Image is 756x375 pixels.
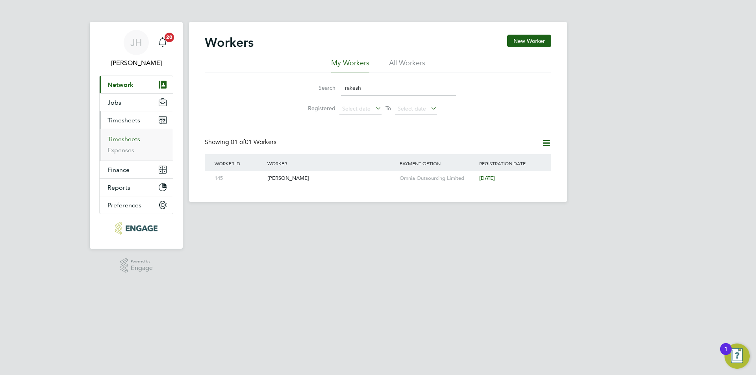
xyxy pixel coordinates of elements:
[331,58,369,72] li: My Workers
[120,258,153,273] a: Powered byEngage
[265,171,398,186] div: [PERSON_NAME]
[342,105,371,112] span: Select date
[213,154,265,172] div: Worker ID
[131,265,153,272] span: Engage
[107,135,140,143] a: Timesheets
[165,33,174,42] span: 20
[477,154,543,172] div: Registration Date
[131,258,153,265] span: Powered by
[115,222,157,235] img: pcrnet-logo-retina.png
[213,171,265,186] div: 145
[107,184,130,191] span: Reports
[213,171,543,177] a: 145[PERSON_NAME]Omnia Outsourcing Limited[DATE]
[100,76,173,93] button: Network
[300,84,335,91] label: Search
[398,105,426,112] span: Select date
[107,201,141,209] span: Preferences
[205,138,278,146] div: Showing
[479,175,495,181] span: [DATE]
[100,161,173,178] button: Finance
[398,171,477,186] div: Omnia Outsourcing Limited
[107,166,130,174] span: Finance
[107,116,140,124] span: Timesheets
[389,58,425,72] li: All Workers
[100,129,173,161] div: Timesheets
[99,222,173,235] a: Go to home page
[265,154,398,172] div: Worker
[341,80,456,96] input: Name, email or phone number
[107,81,133,89] span: Network
[231,138,276,146] span: 01 Workers
[100,94,173,111] button: Jobs
[100,111,173,129] button: Timesheets
[724,349,728,359] div: 1
[724,344,750,369] button: Open Resource Center, 1 new notification
[507,35,551,47] button: New Worker
[205,35,254,50] h2: Workers
[300,105,335,112] label: Registered
[130,37,142,48] span: JH
[99,58,173,68] span: Jess Hogan
[100,196,173,214] button: Preferences
[155,30,170,55] a: 20
[99,30,173,68] a: JH[PERSON_NAME]
[90,22,183,249] nav: Main navigation
[100,179,173,196] button: Reports
[107,146,134,154] a: Expenses
[398,154,477,172] div: Payment Option
[383,103,393,113] span: To
[107,99,121,106] span: Jobs
[231,138,245,146] span: 01 of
